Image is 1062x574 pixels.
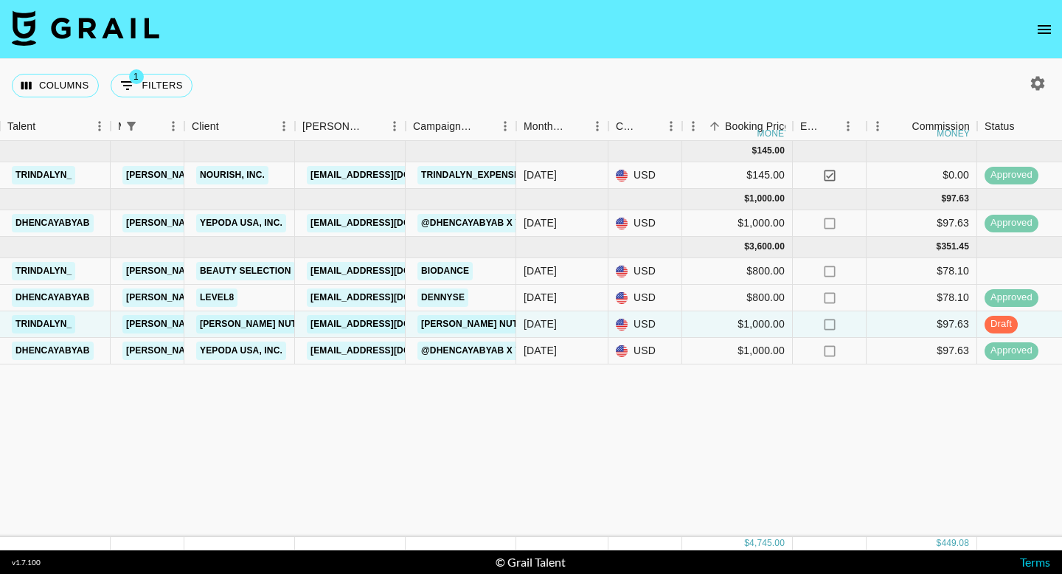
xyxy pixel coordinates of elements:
a: [PERSON_NAME][EMAIL_ADDRESS][PERSON_NAME][DOMAIN_NAME] [122,214,439,232]
span: approved [985,168,1038,182]
span: approved [985,344,1038,358]
a: [EMAIL_ADDRESS][DOMAIN_NAME] [307,166,472,184]
div: $97.63 [867,210,977,237]
span: 1 [129,69,144,84]
div: Month Due [516,112,608,141]
div: USD [608,338,682,364]
div: $78.10 [867,285,977,311]
div: Campaign (Type) [413,112,473,141]
div: [PERSON_NAME] [302,112,363,141]
button: Sort [363,116,383,136]
button: Sort [566,116,586,136]
button: Sort [473,116,494,136]
div: Aug '25 [524,263,557,278]
a: Beauty Selection [196,262,295,280]
div: Manager [111,112,184,141]
button: Sort [142,116,162,136]
div: Commission [912,112,970,141]
div: Booker [295,112,406,141]
div: $97.63 [867,338,977,364]
button: Menu [837,115,859,137]
a: Terms [1020,555,1050,569]
a: [PERSON_NAME][EMAIL_ADDRESS][PERSON_NAME][DOMAIN_NAME] [122,315,439,333]
div: 4,745.00 [749,537,785,550]
button: Sort [821,116,841,136]
a: dhencayabyab [12,288,94,307]
span: draft [985,317,1018,331]
div: 351.45 [941,241,969,253]
div: $145.00 [682,162,793,189]
div: Jun '25 [524,167,557,182]
div: $ [744,193,749,205]
a: [PERSON_NAME][EMAIL_ADDRESS][PERSON_NAME][DOMAIN_NAME] [122,262,439,280]
div: USD [608,258,682,285]
a: [PERSON_NAME][EMAIL_ADDRESS][PERSON_NAME][DOMAIN_NAME] [122,166,439,184]
button: Menu [88,115,111,137]
div: $ [937,241,942,253]
button: Menu [586,115,608,137]
div: 145.00 [757,145,785,157]
div: USD [608,285,682,311]
button: Menu [682,115,704,137]
a: Yepoda USA, Inc. [196,342,286,360]
img: Grail Talent [12,10,159,46]
div: $ [752,145,757,157]
div: Aug '25 [524,317,557,331]
div: Talent [7,112,35,141]
a: trindalyn_ [12,166,75,184]
a: dhencayabyab [12,342,94,360]
div: Client [184,112,295,141]
button: Sort [639,116,660,136]
a: Yepoda USA, Inc. [196,214,286,232]
div: USD [608,162,682,189]
span: approved [985,216,1038,230]
button: Sort [891,116,912,136]
div: Jul '25 [524,215,557,230]
div: $97.63 [867,311,977,338]
div: Aug '25 [524,343,557,358]
div: $ [744,241,749,253]
a: [PERSON_NAME] Nutrition [196,315,331,333]
a: [PERSON_NAME][EMAIL_ADDRESS][PERSON_NAME][DOMAIN_NAME] [122,288,439,307]
div: v 1.7.100 [12,558,41,567]
div: $ [744,537,749,550]
a: LEVEL8 [196,288,237,307]
div: Booking Price [725,112,790,141]
button: Sort [704,116,725,136]
button: Menu [162,115,184,137]
button: Menu [383,115,406,137]
a: trindalyn_ [12,262,75,280]
span: approved [985,291,1038,305]
div: Campaign (Type) [406,112,516,141]
a: Biodance [417,262,473,280]
a: dhencayabyab [12,214,94,232]
div: Currency [608,112,682,141]
div: Status [985,112,1015,141]
a: Dennyse [417,288,468,307]
button: Sort [35,116,56,136]
button: Menu [660,115,682,137]
a: [EMAIL_ADDRESS][DOMAIN_NAME] [307,214,472,232]
div: $1,000.00 [682,338,793,364]
div: $1,000.00 [682,311,793,338]
div: money [757,129,791,138]
div: 1,000.00 [749,193,785,205]
a: Trindalyn_ExpenseReimbursement_Nourish [417,166,650,184]
div: © Grail Talent [496,555,566,570]
button: Show filters [111,74,192,97]
div: 1 active filter [121,116,142,136]
button: open drawer [1030,15,1059,44]
div: Expenses: Remove Commission? [800,112,821,141]
div: Client [192,112,219,141]
button: Menu [494,115,516,137]
a: [PERSON_NAME] Nutrition X Trindalyn [417,315,614,333]
div: 3,600.00 [749,241,785,253]
a: @dhencayabyab x Yepoda [417,342,557,360]
a: [EMAIL_ADDRESS][DOMAIN_NAME] [307,262,472,280]
button: Select columns [12,74,99,97]
div: USD [608,311,682,338]
button: Menu [867,115,889,137]
div: 449.08 [941,537,969,550]
a: [PERSON_NAME][EMAIL_ADDRESS][PERSON_NAME][DOMAIN_NAME] [122,342,439,360]
a: [EMAIL_ADDRESS][DOMAIN_NAME] [307,342,472,360]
